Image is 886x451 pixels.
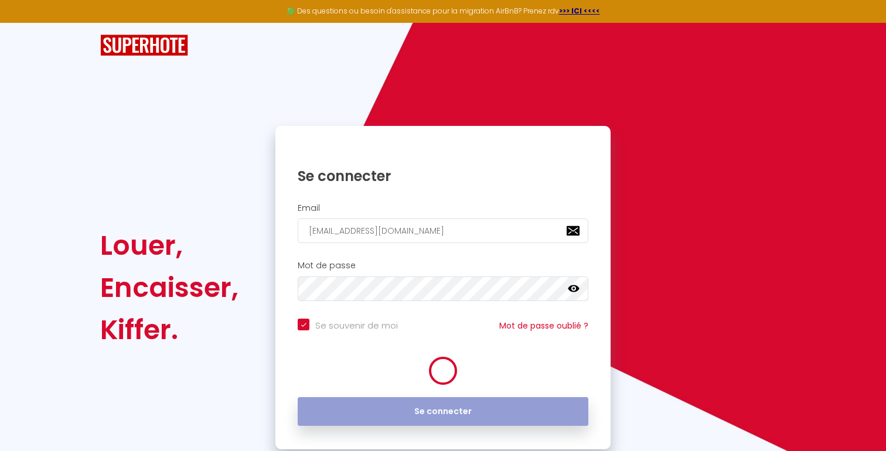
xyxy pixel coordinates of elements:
[100,35,188,56] img: SuperHote logo
[298,218,588,243] input: Ton Email
[100,224,238,266] div: Louer,
[298,261,588,271] h2: Mot de passe
[298,397,588,426] button: Se connecter
[298,167,588,185] h1: Se connecter
[100,266,238,309] div: Encaisser,
[499,320,588,332] a: Mot de passe oublié ?
[298,203,588,213] h2: Email
[100,309,238,351] div: Kiffer.
[559,6,600,16] a: >>> ICI <<<<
